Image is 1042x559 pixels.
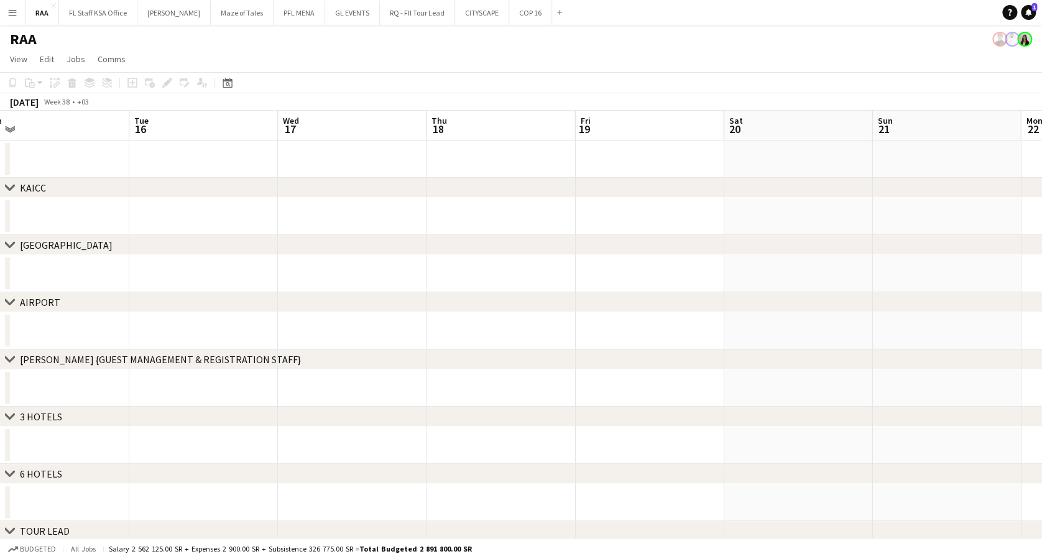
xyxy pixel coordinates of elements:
[137,1,211,25] button: [PERSON_NAME]
[40,53,54,65] span: Edit
[283,115,299,126] span: Wed
[35,51,59,67] a: Edit
[509,1,552,25] button: COP 16
[325,1,380,25] button: GL EVENTS
[20,545,56,553] span: Budgeted
[274,1,325,25] button: PFL MENA
[455,1,509,25] button: CITYSCAPE
[5,51,32,67] a: View
[380,1,455,25] button: RQ - FII Tour Lead
[68,544,98,553] span: All jobs
[1005,32,1020,47] app-user-avatar: Obada Ghali
[59,1,137,25] button: FL Staff KSA Office
[992,32,1007,47] app-user-avatar: Jesus Relampagos
[1024,122,1042,136] span: 22
[580,115,590,126] span: Fri
[20,468,62,480] div: 6 HOTELS
[62,51,90,67] a: Jobs
[729,115,742,126] span: Sat
[109,544,472,553] div: Salary 2 562 125.00 SR + Expenses 2 900.00 SR + Subsistence 326 775.00 SR =
[20,296,60,308] div: AIRPORT
[20,353,301,366] div: [PERSON_NAME] {GUEST MANAGEMENT & REGISTRATION STAFF}
[134,115,149,126] span: Tue
[20,182,46,194] div: KAICC
[67,53,85,65] span: Jobs
[10,96,39,108] div: [DATE]
[877,115,892,126] span: Sun
[578,122,590,136] span: 19
[25,1,59,25] button: RAA
[1026,115,1042,126] span: Mon
[10,53,27,65] span: View
[1021,5,1036,20] a: 1
[132,122,149,136] span: 16
[93,51,131,67] a: Comms
[20,239,113,251] div: [GEOGRAPHIC_DATA]
[20,525,70,537] div: TOUR LEAD
[281,122,299,136] span: 17
[727,122,742,136] span: 20
[875,122,892,136] span: 21
[98,53,126,65] span: Comms
[431,115,447,126] span: Thu
[10,30,37,49] h1: RAA
[359,544,472,553] span: Total Budgeted 2 891 800.00 SR
[20,410,62,423] div: 3 HOTELS
[77,97,89,106] div: +03
[430,122,447,136] span: 18
[6,542,58,556] button: Budgeted
[41,97,72,106] span: Week 38
[1017,32,1032,47] app-user-avatar: Ala Khairalla
[1031,3,1037,11] span: 1
[211,1,274,25] button: Maze of Tales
